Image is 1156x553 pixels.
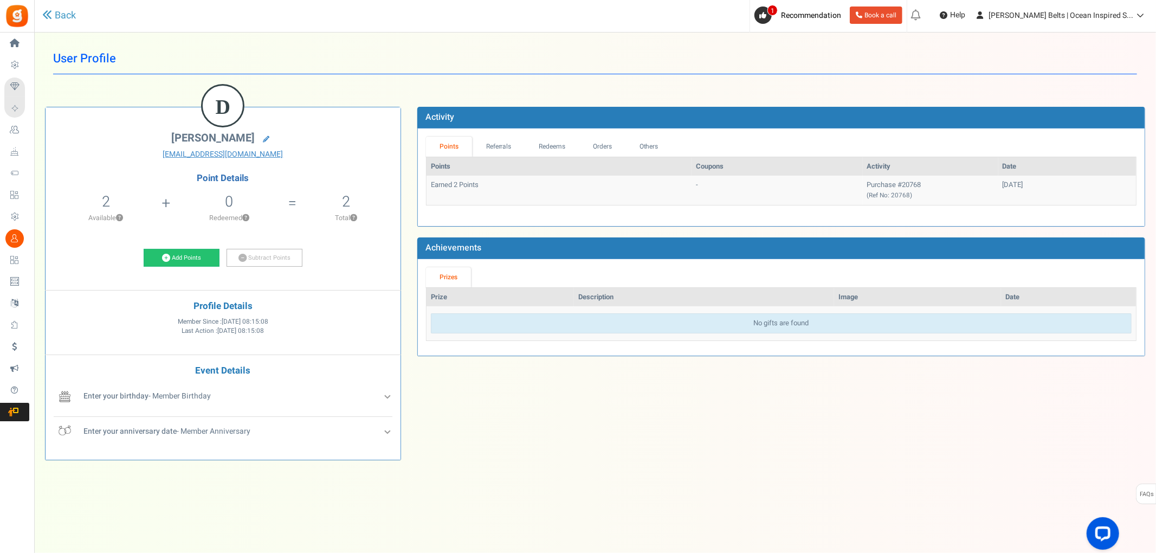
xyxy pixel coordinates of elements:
th: Image [834,288,1001,307]
a: Orders [579,137,626,157]
p: Redeemed [172,213,287,223]
a: Others [625,137,672,157]
h4: Profile Details [54,301,392,312]
b: Activity [425,111,454,124]
th: Activity [863,157,998,176]
a: [EMAIL_ADDRESS][DOMAIN_NAME] [54,149,392,160]
p: Available [51,213,161,223]
a: Subtract Points [227,249,302,267]
span: [PERSON_NAME] Belts | Ocean Inspired S... [989,10,1133,21]
h1: User Profile [53,43,1137,74]
a: Prizes [426,267,472,287]
th: Points [427,157,692,176]
h5: 2 [342,194,350,210]
h5: 0 [225,194,233,210]
a: 1 Recommendation [754,7,845,24]
span: 1 [767,5,778,16]
button: ? [116,215,123,222]
div: [DATE] [1003,180,1132,190]
b: Achievements [425,241,481,254]
span: FAQs [1139,484,1154,505]
a: Redeems [525,137,579,157]
td: Earned 2 Points [427,176,692,204]
th: Coupons [692,157,862,176]
span: Recommendation [781,10,841,21]
figcaption: D [203,86,243,128]
span: [DATE] 08:15:08 [217,326,264,336]
th: Description [574,288,834,307]
a: Points [426,137,473,157]
p: Total [298,213,395,223]
button: ? [350,215,357,222]
th: Date [998,157,1136,176]
span: Last Action : [182,326,264,336]
a: Book a call [850,7,902,24]
b: Enter your birthday [83,390,148,402]
img: Gratisfaction [5,4,29,28]
td: - [692,176,862,204]
div: No gifts are found [431,313,1132,333]
span: 2 [102,191,110,213]
a: Help [935,7,970,24]
a: Add Points [144,249,219,267]
small: (Ref No: 20768) [867,191,913,200]
span: Help [947,10,965,21]
span: Member Since : [178,317,268,326]
span: [PERSON_NAME] [171,130,255,146]
h4: Event Details [54,366,392,376]
h4: Point Details [46,173,401,183]
button: ? [242,215,249,222]
span: [DATE] 08:15:08 [222,317,268,326]
span: - Member Anniversary [83,426,250,437]
a: Referrals [472,137,525,157]
span: - Member Birthday [83,390,211,402]
th: Prize [427,288,574,307]
th: Date [1001,288,1136,307]
td: Purchase #20768 [863,176,998,204]
b: Enter your anniversary date [83,426,177,437]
